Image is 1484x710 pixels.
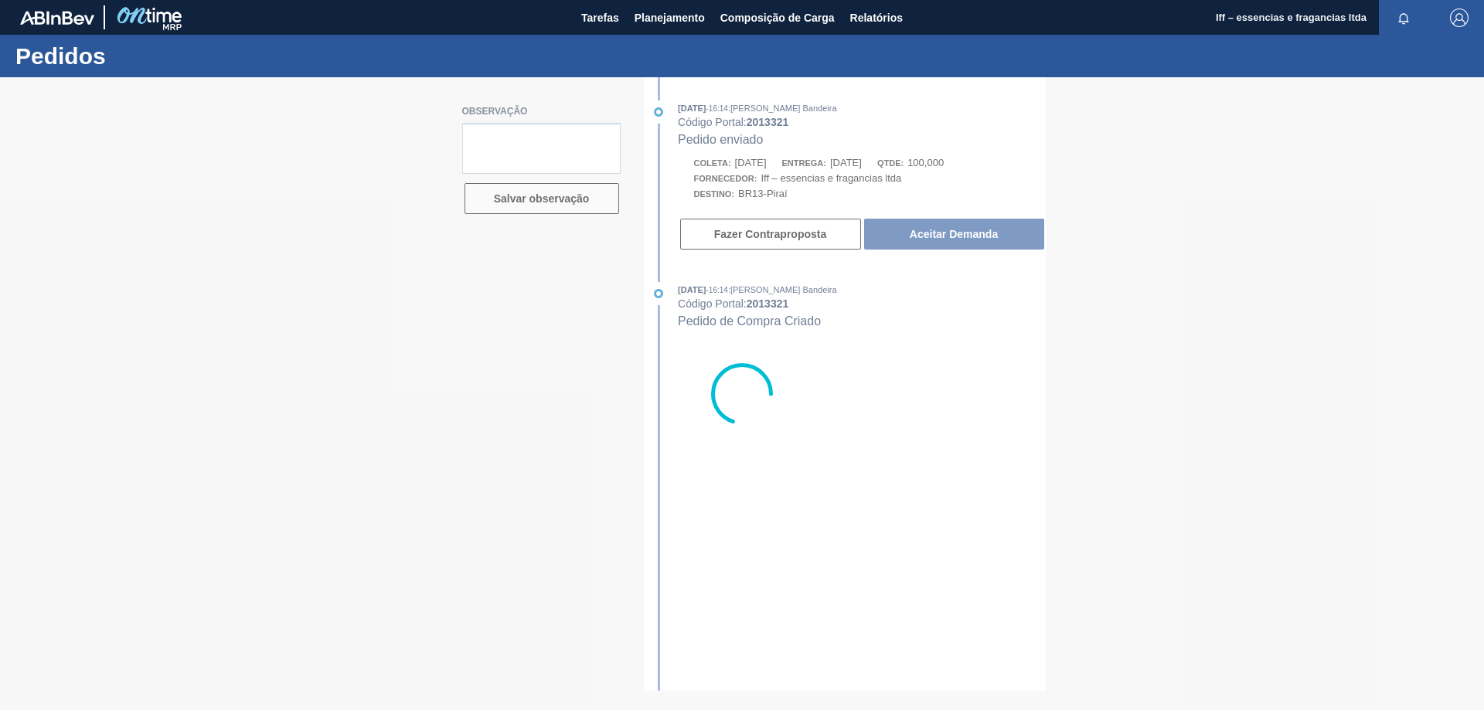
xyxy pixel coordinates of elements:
[850,8,903,27] span: Relatórios
[20,11,94,25] img: TNhmsLtSVTkK8tSr43FrP2fwEKptu5GPRR3wAAAABJRU5ErkJggg==
[1379,7,1428,29] button: Notificações
[1450,8,1469,27] img: Logout
[15,47,290,65] h1: Pedidos
[581,8,619,27] span: Tarefas
[720,8,835,27] span: Composição de Carga
[635,8,705,27] span: Planejamento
